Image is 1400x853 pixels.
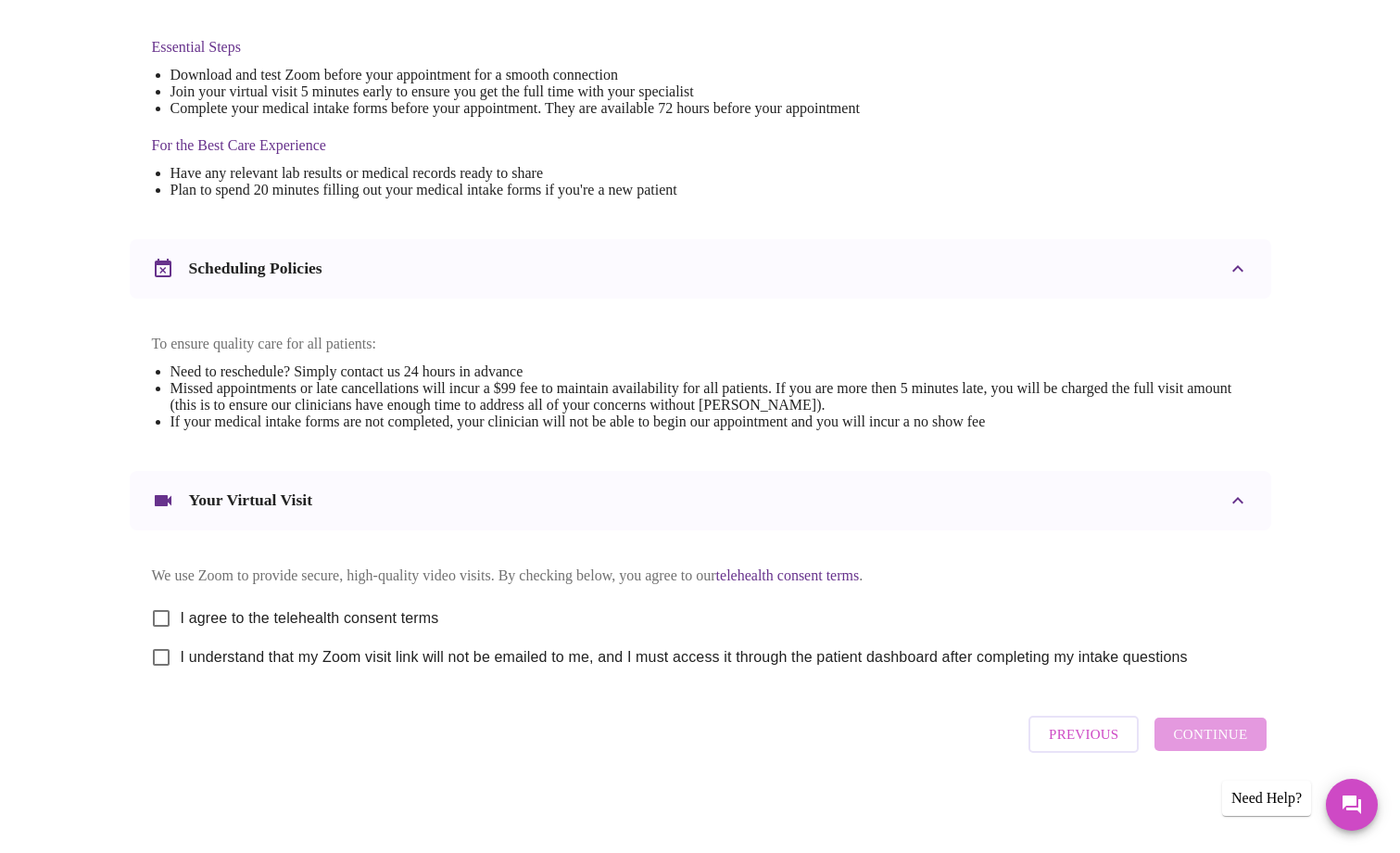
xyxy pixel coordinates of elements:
h3: Your Virtual Visit [189,490,313,510]
button: Messages [1326,779,1378,831]
p: We use Zoom to provide secure, high-quality video visits. By checking below, you agree to our . [152,567,1249,584]
h4: Essential Steps [152,39,860,56]
span: Previous [1049,722,1118,746]
h4: For the Best Care Experience [152,137,860,154]
li: Missed appointments or late cancellations will incur a $99 fee to maintain availability for all p... [170,380,1249,414]
div: Need Help? [1222,781,1311,816]
div: Scheduling Policies [130,239,1271,299]
h3: Scheduling Policies [189,259,322,278]
span: I understand that my Zoom visit link will not be emailed to me, and I must access it through the ... [181,646,1188,668]
button: Previous [1028,716,1139,753]
a: telehealth consent terms [716,567,860,583]
li: Plan to spend 20 minutes filling out your medical intake forms if you're a new patient [170,182,860,198]
li: Join your virtual visit 5 minutes early to ensure you get the full time with your specialist [170,83,860,100]
span: I agree to the telehealth consent terms [181,607,439,630]
div: Your Virtual Visit [130,471,1271,530]
li: If your medical intake forms are not completed, your clinician will not be able to begin our appo... [170,414,1249,430]
li: Need to reschedule? Simply contact us 24 hours in advance [170,363,1249,380]
li: Have any relevant lab results or medical records ready to share [170,165,860,182]
li: Complete your medical intake forms before your appointment. They are available 72 hours before yo... [170,100,860,117]
li: Download and test Zoom before your appointment for a smooth connection [170,67,860,83]
p: To ensure quality care for all patients: [152,336,1249,352]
